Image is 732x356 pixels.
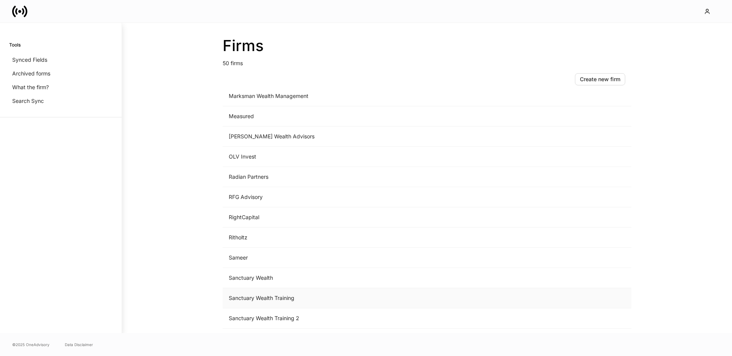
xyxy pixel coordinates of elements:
td: Sameer [223,248,505,268]
td: Sendero [223,329,505,349]
p: What the firm? [12,83,49,91]
td: Sanctuary Wealth Training [223,288,505,308]
td: Sanctuary Wealth Training 2 [223,308,505,329]
p: Archived forms [12,70,50,77]
td: Ritholtz [223,228,505,248]
a: Search Sync [9,94,112,108]
button: Create new firm [575,73,625,85]
td: [PERSON_NAME] Wealth Advisors [223,127,505,147]
p: Search Sync [12,97,44,105]
a: What the firm? [9,80,112,94]
p: 50 firms [223,55,631,67]
h6: Tools [9,41,21,48]
td: Radian Partners [223,167,505,187]
h2: Firms [223,37,631,55]
span: © 2025 OneAdvisory [12,342,50,348]
td: Sanctuary Wealth [223,268,505,288]
td: OLV Invest [223,147,505,167]
a: Archived forms [9,67,112,80]
td: Measured [223,106,505,127]
td: RFG Advisory [223,187,505,207]
a: Data Disclaimer [65,342,93,348]
td: Marksman Wealth Management [223,86,505,106]
td: RightCapital [223,207,505,228]
div: Create new firm [580,77,620,82]
p: Synced Fields [12,56,47,64]
a: Synced Fields [9,53,112,67]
